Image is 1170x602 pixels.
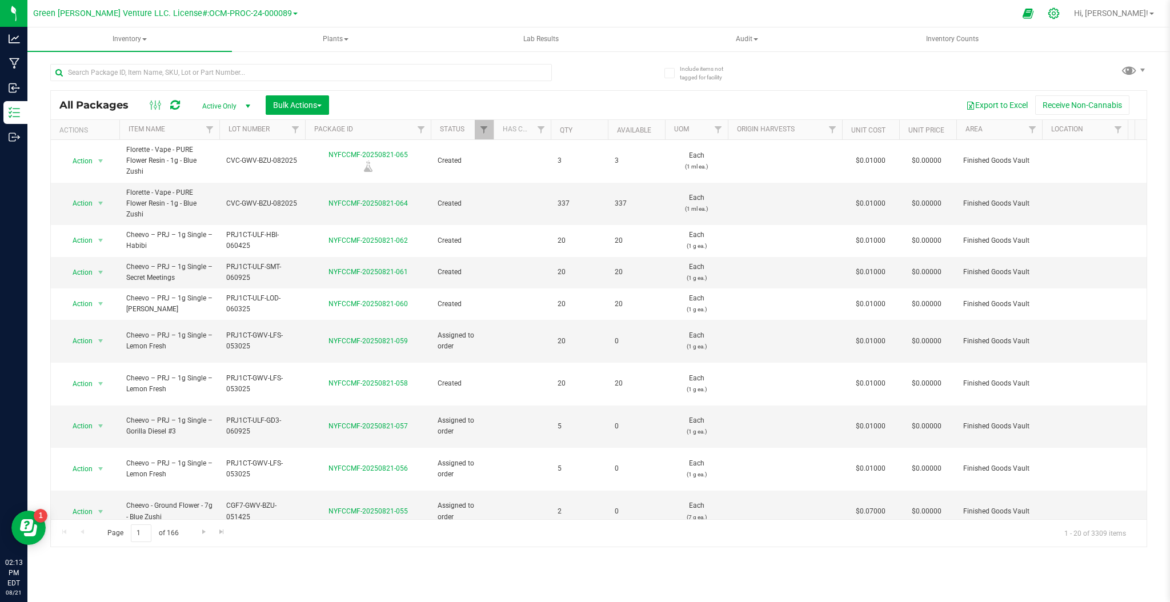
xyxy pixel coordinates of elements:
[615,267,658,278] span: 20
[672,240,721,251] p: (1 g ea.)
[963,421,1035,432] span: Finished Goods Vault
[62,296,93,312] span: Action
[33,9,292,18] span: Green [PERSON_NAME] Venture LLC. License#:OCM-PROC-24-000089
[62,264,93,280] span: Action
[672,512,721,523] p: (7 g ea.)
[963,235,1035,246] span: Finished Goods Vault
[94,264,108,280] span: select
[62,376,93,392] span: Action
[226,230,298,251] span: PRJ1CT-ULF-HBI-060425
[62,461,93,477] span: Action
[126,145,213,178] span: Florette - Vape - PURE Flower Resin - 1g - Blue Zushi
[558,336,601,347] span: 20
[1046,7,1062,19] div: Manage settings
[842,448,899,491] td: $0.01000
[672,272,721,283] p: (1 g ea.)
[963,463,1035,474] span: Finished Goods Vault
[851,126,885,134] a: Unit Cost
[672,500,721,522] span: Each
[842,406,899,448] td: $0.01000
[126,230,213,251] span: Cheevo – PRJ – 1g Single – Habibi
[1035,95,1129,115] button: Receive Non-Cannabis
[1109,120,1128,139] a: Filter
[842,257,899,288] td: $0.01000
[62,195,93,211] span: Action
[672,293,721,315] span: Each
[94,153,108,169] span: select
[9,33,20,45] inline-svg: Analytics
[314,125,353,133] a: Package ID
[532,120,551,139] a: Filter
[62,153,93,169] span: Action
[842,320,899,363] td: $0.01000
[233,27,438,51] a: Plants
[50,64,552,81] input: Search Package ID, Item Name, SKU, Lot or Part Number...
[558,378,601,389] span: 20
[438,378,487,389] span: Created
[234,28,437,51] span: Plants
[963,378,1035,389] span: Finished Goods Vault
[266,95,329,115] button: Bulk Actions
[1015,2,1041,25] span: Open Ecommerce Menu
[615,421,658,432] span: 0
[34,509,47,523] iframe: Resource center unread badge
[672,384,721,395] p: (1 g ea.)
[286,120,305,139] a: Filter
[328,300,408,308] a: NYFCCMF-20250821-060
[615,235,658,246] span: 20
[438,155,487,166] span: Created
[438,415,487,437] span: Assigned to order
[672,458,721,480] span: Each
[615,299,658,310] span: 20
[94,195,108,211] span: select
[226,198,298,209] span: CVC-GWV-BZU-082025
[27,27,232,51] a: Inventory
[226,293,298,315] span: PRJ1CT-ULF-LOD-060325
[615,378,658,389] span: 20
[94,376,108,392] span: select
[9,58,20,69] inline-svg: Manufacturing
[906,232,947,249] span: $0.00000
[842,183,899,226] td: $0.01000
[842,140,899,183] td: $0.01000
[1051,125,1083,133] a: Location
[126,373,213,395] span: Cheevo – PRJ – 1g Single – Lemon Fresh
[558,267,601,278] span: 20
[328,337,408,345] a: NYFCCMF-20250821-059
[94,333,108,349] span: select
[906,460,947,477] span: $0.00000
[672,203,721,214] p: (1 ml ea.)
[963,299,1035,310] span: Finished Goods Vault
[226,330,298,352] span: PRJ1CT-GWV-LFS-053025
[558,235,601,246] span: 20
[906,195,947,212] span: $0.00000
[672,415,721,437] span: Each
[439,27,643,51] a: Lab Results
[906,418,947,435] span: $0.00000
[126,187,213,220] span: Florette - Vape - PURE Flower Resin - 1g - Blue Zushi
[126,293,213,315] span: Cheevo – PRJ – 1g Single – [PERSON_NAME]
[672,150,721,172] span: Each
[328,151,408,159] a: NYFCCMF-20250821-065
[9,82,20,94] inline-svg: Inbound
[906,333,947,350] span: $0.00000
[328,464,408,472] a: NYFCCMF-20250821-056
[672,469,721,480] p: (1 g ea.)
[1074,9,1148,18] span: Hi, [PERSON_NAME]!
[672,341,721,352] p: (1 g ea.)
[963,336,1035,347] span: Finished Goods Vault
[62,418,93,434] span: Action
[98,524,188,542] span: Page of 166
[438,235,487,246] span: Created
[558,506,601,517] span: 2
[438,500,487,522] span: Assigned to order
[508,34,574,44] span: Lab Results
[615,463,658,474] span: 0
[965,125,983,133] a: Area
[963,267,1035,278] span: Finished Goods Vault
[59,99,140,111] span: All Packages
[911,34,994,44] span: Inventory Counts
[273,101,322,110] span: Bulk Actions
